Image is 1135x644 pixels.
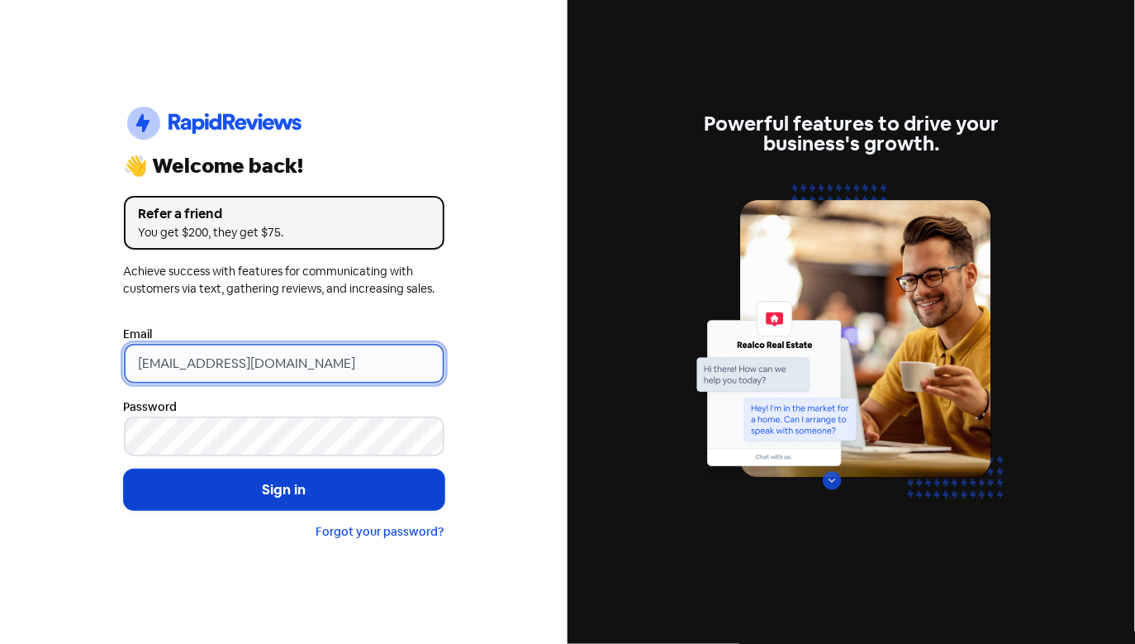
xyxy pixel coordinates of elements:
[124,344,444,384] input: Enter your email address...
[139,224,430,241] div: You get $200, they get $75.
[691,114,1012,154] div: Powerful features to drive your business's growth.
[139,204,430,224] div: Refer a friend
[124,156,444,176] div: 👋 Welcome back!
[124,398,178,416] label: Password
[691,174,1012,530] img: web-chat
[316,524,444,539] a: Forgot your password?
[124,263,444,298] div: Achieve success with features for communicating with customers via text, gathering reviews, and i...
[124,470,444,511] button: Sign in
[124,326,153,343] label: Email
